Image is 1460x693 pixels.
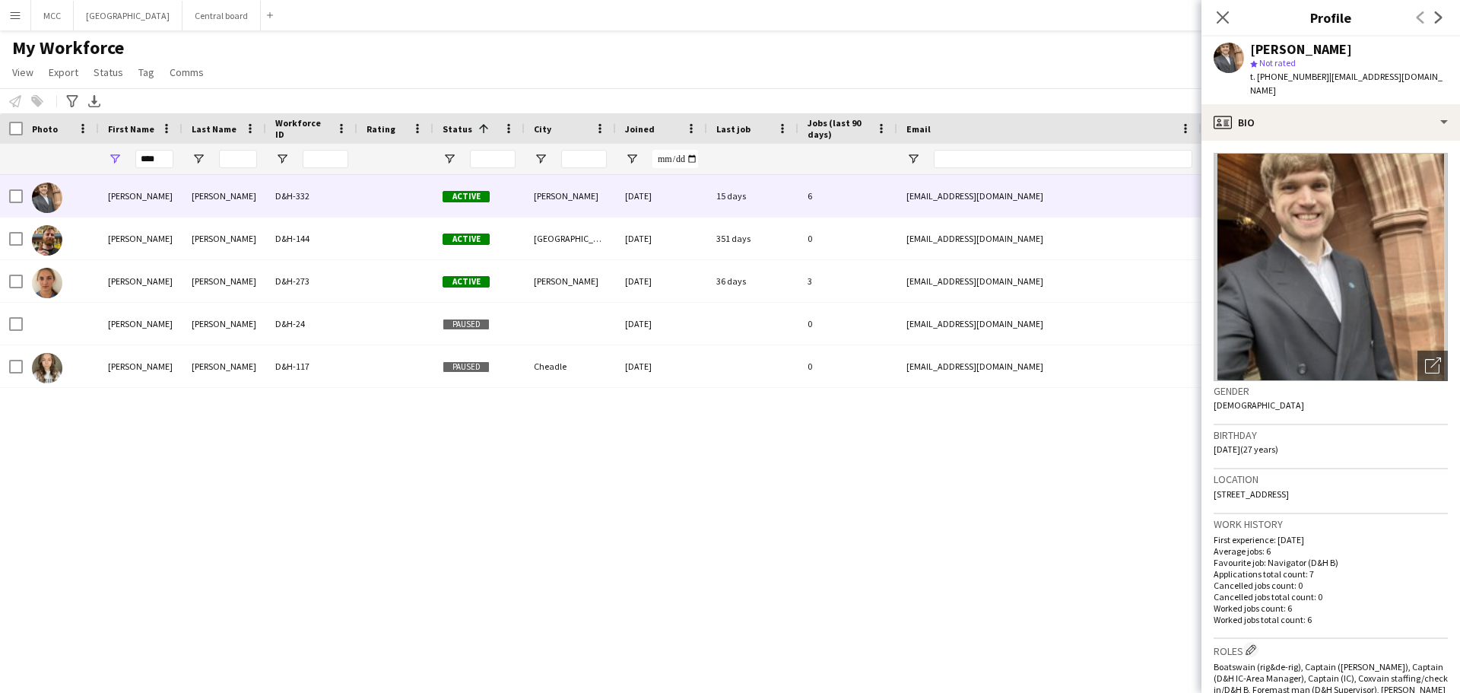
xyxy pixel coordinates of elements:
div: [EMAIL_ADDRESS][DOMAIN_NAME] [897,218,1201,259]
p: Worked jobs count: 6 [1214,602,1448,614]
div: [PERSON_NAME] [99,260,182,302]
span: My Workforce [12,37,124,59]
h3: Birthday [1214,428,1448,442]
div: [PERSON_NAME] [525,175,616,217]
button: Open Filter Menu [906,152,920,166]
span: Status [94,65,123,79]
a: Status [87,62,129,82]
div: [DATE] [616,175,707,217]
div: 36 days [707,260,798,302]
button: Open Filter Menu [108,152,122,166]
div: [EMAIL_ADDRESS][DOMAIN_NAME] [897,175,1201,217]
span: Tag [138,65,154,79]
div: [EMAIL_ADDRESS][DOMAIN_NAME] [897,303,1201,345]
div: [PERSON_NAME] [182,303,266,345]
span: Photo [32,123,58,135]
a: View [6,62,40,82]
div: [PERSON_NAME] [182,218,266,259]
button: Central board [182,1,261,30]
input: Status Filter Input [470,150,516,168]
div: [PERSON_NAME] [99,345,182,387]
div: D&H-24 [266,303,357,345]
span: Comms [170,65,204,79]
span: Email [906,123,931,135]
button: Open Filter Menu [275,152,289,166]
div: 351 days [707,218,798,259]
div: [PERSON_NAME] [182,260,266,302]
span: Paused [443,361,490,373]
div: 0 [798,218,897,259]
span: Jobs (last 90 days) [808,117,870,140]
div: [EMAIL_ADDRESS][DOMAIN_NAME] [897,345,1201,387]
div: [EMAIL_ADDRESS][DOMAIN_NAME] [897,260,1201,302]
div: [PERSON_NAME] [99,175,182,217]
button: Open Filter Menu [534,152,547,166]
span: [STREET_ADDRESS] [1214,488,1289,500]
span: Active [443,276,490,288]
span: Joined [625,123,655,135]
span: Status [443,123,472,135]
span: View [12,65,33,79]
div: D&H-273 [266,260,357,302]
button: Open Filter Menu [192,152,205,166]
p: Applications total count: 7 [1214,568,1448,580]
div: 0 [798,303,897,345]
button: Open Filter Menu [443,152,456,166]
div: 0 [798,345,897,387]
div: [PERSON_NAME] [99,218,182,259]
div: D&H-117 [266,345,357,387]
div: Cheadle [525,345,616,387]
div: [GEOGRAPHIC_DATA] [525,218,616,259]
p: Worked jobs total count: 6 [1214,614,1448,625]
img: Alex De Vries [32,183,62,213]
p: Average jobs: 6 [1214,545,1448,557]
p: First experience: [DATE] [1214,534,1448,545]
p: Cancelled jobs total count: 0 [1214,591,1448,602]
span: [DEMOGRAPHIC_DATA] [1214,399,1304,411]
span: t. [PHONE_NUMBER] [1250,71,1329,82]
div: [PERSON_NAME] [182,175,266,217]
div: [PERSON_NAME] [525,260,616,302]
span: Last Name [192,123,236,135]
div: 3 [798,260,897,302]
div: [PERSON_NAME] [1250,43,1352,56]
span: Export [49,65,78,79]
div: [DATE] [616,260,707,302]
span: Not rated [1259,57,1296,68]
input: First Name Filter Input [135,150,173,168]
span: Workforce ID [275,117,330,140]
div: [DATE] [616,345,707,387]
div: [PERSON_NAME] [99,303,182,345]
h3: Roles [1214,642,1448,658]
app-action-btn: Advanced filters [63,92,81,110]
span: Active [443,234,490,245]
img: Crew avatar or photo [1214,153,1448,381]
button: MCC [31,1,74,30]
div: D&H-332 [266,175,357,217]
button: [GEOGRAPHIC_DATA] [74,1,182,30]
div: Open photos pop-in [1417,351,1448,381]
span: Active [443,191,490,202]
button: Open Filter Menu [625,152,639,166]
img: Alex Raper [32,353,62,383]
input: Last Name Filter Input [219,150,257,168]
input: Joined Filter Input [652,150,698,168]
div: [PERSON_NAME] [182,345,266,387]
span: [DATE] (27 years) [1214,443,1278,455]
div: 6 [798,175,897,217]
a: Tag [132,62,160,82]
app-action-btn: Export XLSX [85,92,103,110]
span: Rating [367,123,395,135]
span: First Name [108,123,154,135]
div: 15 days [707,175,798,217]
span: Paused [443,319,490,330]
h3: Work history [1214,517,1448,531]
div: [DATE] [616,218,707,259]
img: Alex Wright [32,225,62,256]
div: Bio [1201,104,1460,141]
div: D&H-144 [266,218,357,259]
span: Last job [716,123,751,135]
p: Cancelled jobs count: 0 [1214,580,1448,591]
p: Favourite job: Navigator (D&H B) [1214,557,1448,568]
h3: Profile [1201,8,1460,27]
